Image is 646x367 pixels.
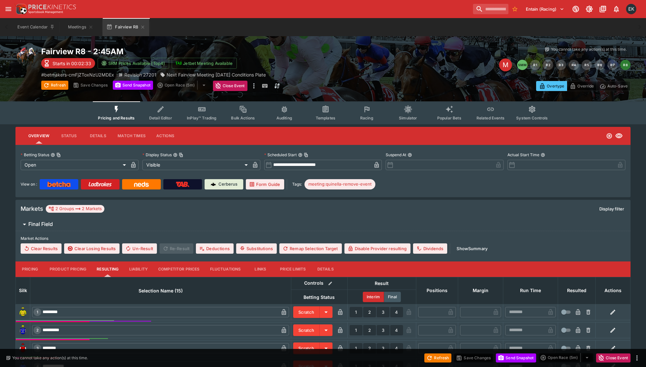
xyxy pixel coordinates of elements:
button: Price Limits [275,261,311,277]
button: Details [311,261,340,277]
button: ShowSummary [453,243,491,254]
button: more [250,81,258,91]
button: R8 [620,60,631,70]
button: Scratch [293,342,320,354]
button: Refresh [424,353,451,362]
img: runner 3 [18,343,28,353]
span: Simulator [399,116,417,120]
button: Un-Result [122,243,157,254]
button: Dividends [413,243,447,254]
button: Overtype [536,81,567,91]
button: Final [384,292,401,302]
button: Bulk edit [326,279,334,288]
button: Close Event [213,81,247,91]
img: PriceKinetics [28,5,76,9]
p: Betting Status [21,152,49,158]
button: Scratch [293,306,320,318]
p: Suspend At [386,152,406,158]
h5: Markets [21,205,43,212]
button: 4 [390,325,403,335]
p: Copy To Clipboard [41,71,114,78]
a: Cerberus [205,179,243,189]
th: Margin [458,277,503,304]
img: runner 2 [18,325,28,335]
p: Cerberus [218,181,237,188]
h2: Copy To Clipboard [41,46,336,56]
button: Suspend At [408,153,412,157]
button: SRM Prices Available (Top4) [98,58,169,69]
button: Toggle light/dark mode [583,3,595,15]
p: You cannot take any action(s) at this time. [12,355,88,361]
button: Display filter [595,204,628,214]
span: Pricing and Results [98,116,135,120]
button: open drawer [3,3,14,15]
button: Override [567,81,597,91]
button: R5 [582,60,592,70]
button: Emily Kim [624,2,638,16]
label: Tags: [292,179,302,189]
th: Resulted [558,277,595,304]
div: Emily Kim [626,4,636,14]
span: Popular Bets [437,116,461,120]
label: View on : [21,179,37,189]
img: TabNZ [176,182,189,187]
div: Visible [142,160,250,170]
button: Select Tenant [522,4,568,14]
div: Event type filters [93,101,553,124]
button: Clear Results [21,243,62,254]
button: Interim [363,292,384,302]
div: Start From [536,81,631,91]
p: Revision 27201 [124,71,156,78]
button: R2 [543,60,553,70]
span: 2 [35,328,40,332]
button: Details [83,128,112,144]
span: 3 [35,346,40,351]
p: Starts in 00:02:33 [53,60,91,67]
button: R4 [569,60,579,70]
nav: pagination navigation [517,60,631,70]
button: Event Calendar [14,18,59,36]
img: Neds [134,182,149,187]
th: Actions [595,277,630,304]
svg: Open [606,133,612,139]
button: No Bookmarks [510,4,520,14]
span: Re-Result [159,243,193,254]
button: Resulting [92,261,124,277]
div: split button [539,353,593,362]
span: InPlay™ Trading [187,116,217,120]
img: horse_racing.png [15,46,36,67]
button: Documentation [597,3,609,15]
img: Ladbrokes [88,182,112,187]
button: R1 [530,60,540,70]
button: R3 [556,60,566,70]
button: SMM [517,60,527,70]
button: Deductions [196,243,234,254]
span: System Controls [516,116,548,120]
button: Actual Start Time [541,153,545,157]
button: 3 [377,307,390,317]
span: meeting:quinella-remove-event [304,181,375,188]
span: Selection Name (15) [131,287,190,295]
button: 1 [350,307,362,317]
button: Pricing [15,261,44,277]
div: Open [21,160,128,170]
div: Edit Meeting [499,58,512,71]
button: Close Event [596,353,631,362]
button: 1 [350,343,362,353]
div: split button [156,81,210,90]
button: Refresh [41,81,68,90]
button: Jetbet Meeting Available [172,58,237,69]
h6: Final Field [28,221,53,228]
p: Next Fairview Meeting [DATE] Conditions Plate [167,71,266,78]
button: Copy To Clipboard [56,153,61,157]
span: Betting Status [296,293,342,301]
input: search [473,4,508,14]
th: Positions [416,277,458,304]
th: Run Time [503,277,558,304]
p: Actual Start Time [507,152,539,158]
button: 2 [363,307,376,317]
button: Meetings [60,18,101,36]
button: R6 [594,60,605,70]
button: Auto-Save [597,81,631,91]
